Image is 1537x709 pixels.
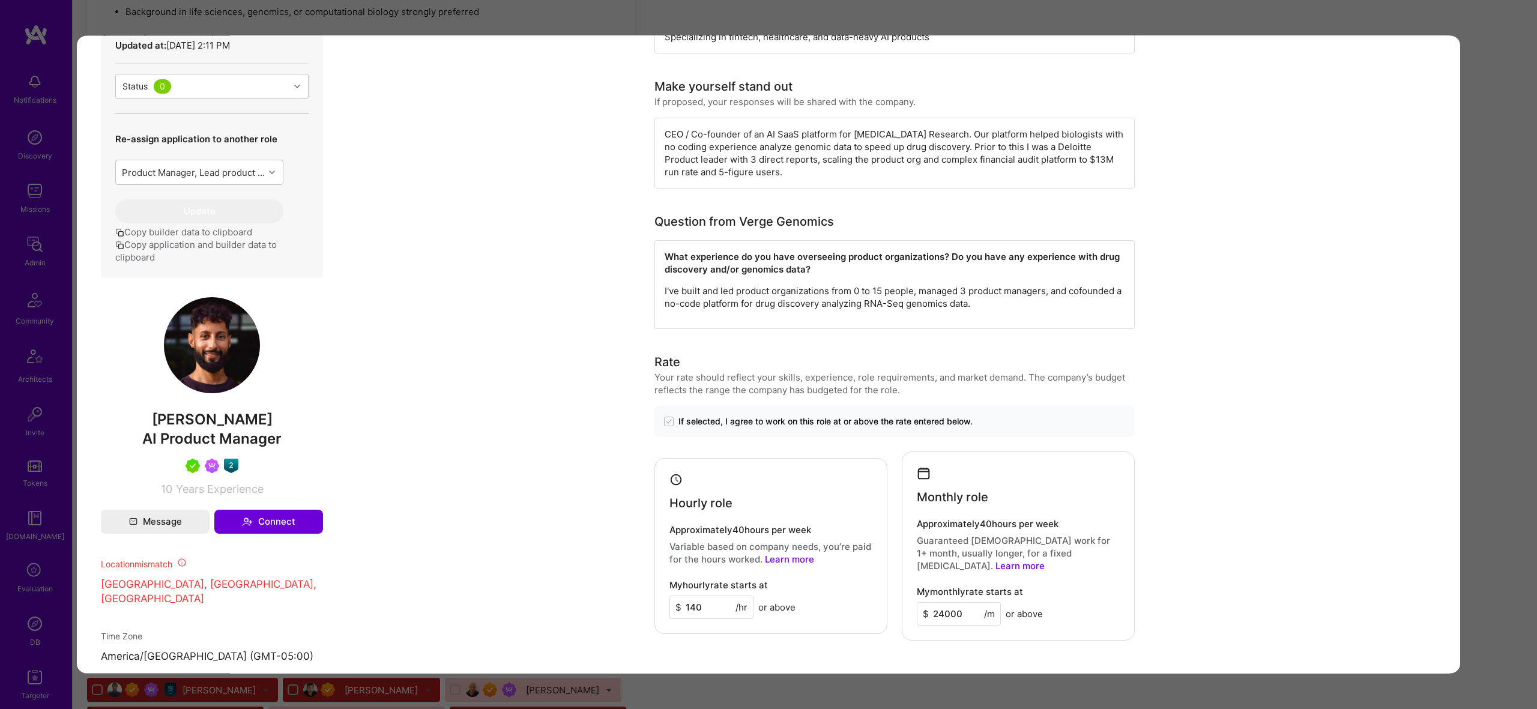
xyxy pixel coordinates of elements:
[186,458,200,472] img: A.Teamer in Residence
[101,577,323,606] p: [GEOGRAPHIC_DATA], [GEOGRAPHIC_DATA], [GEOGRAPHIC_DATA]
[269,169,275,175] i: icon Chevron
[294,83,300,89] i: icon Chevron
[669,495,732,510] h4: Hourly role
[142,429,282,447] span: AI Product Manager
[984,607,995,620] span: /m
[665,250,1122,274] strong: What experience do you have overseeing product organizations? Do you have any experience with dru...
[654,212,834,230] div: Question from Verge Genomics
[122,80,148,92] div: Status
[654,352,680,370] div: Rate
[923,607,929,620] span: $
[176,482,264,495] span: Years Experience
[101,509,210,533] button: Message
[669,524,872,535] h4: Approximately 40 hours per week
[115,39,166,50] strong: Updated at:
[669,579,768,590] h4: My hourly rate starts at
[675,600,681,613] span: $
[164,384,260,395] a: User Avatar
[115,24,174,35] strong: Submitted at:
[214,509,323,533] button: Connect
[1006,607,1043,620] span: or above
[101,557,323,570] div: Location mismatch
[174,24,238,35] span: [DATE] 2:11 PM
[77,35,1460,674] div: modal
[995,560,1045,571] a: Learn more
[101,410,323,428] span: [PERSON_NAME]
[101,631,142,641] span: Time Zone
[654,95,916,107] div: If proposed, your responses will be shared with the company.
[669,472,683,486] i: icon Clock
[115,132,283,145] p: Re-assign application to another role
[115,199,283,223] button: Update
[917,489,988,504] h4: Monthly role
[242,516,253,526] i: icon Connect
[161,482,172,495] span: 10
[654,117,1135,188] div: CEO / Co-founder of an AI SaaS platform for [MEDICAL_DATA] Research. Our platform helped biologis...
[166,39,230,50] span: [DATE] 2:11 PM
[122,166,265,178] div: Product Manager, Lead product strategy and execution for computational drug discovery platform De...
[101,650,323,664] p: America/[GEOGRAPHIC_DATA] (GMT-05:00 )
[115,228,124,237] i: icon Copy
[115,225,252,238] button: Copy builder data to clipboard
[154,79,171,93] div: 0
[115,238,309,263] button: Copy application and builder data to clipboard
[129,517,137,525] i: icon Mail
[917,466,931,480] i: icon Calendar
[665,284,1125,309] p: I've built and led product organizations from 0 to 15 people, managed 3 product managers, and cof...
[669,595,753,618] input: XXX
[654,370,1135,396] div: Your rate should reflect your skills, experience, role requirements, and market demand. The compa...
[917,518,1120,529] h4: Approximately 40 hours per week
[115,241,124,250] i: icon Copy
[765,553,814,564] a: Learn more
[678,415,973,427] span: If selected, I agree to work on this role at or above the rate entered below.
[164,297,260,393] img: User Avatar
[758,600,796,613] span: or above
[917,534,1120,572] p: Guaranteed [DEMOGRAPHIC_DATA] work for 1+ month, usually longer, for a fixed [MEDICAL_DATA].
[917,586,1023,597] h4: My monthly rate starts at
[735,600,747,613] span: /hr
[669,540,872,565] p: Variable based on company needs, you’re paid for the hours worked.
[205,458,219,472] img: Been on Mission
[654,77,793,95] div: Make yourself stand out
[917,602,1001,625] input: XXX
